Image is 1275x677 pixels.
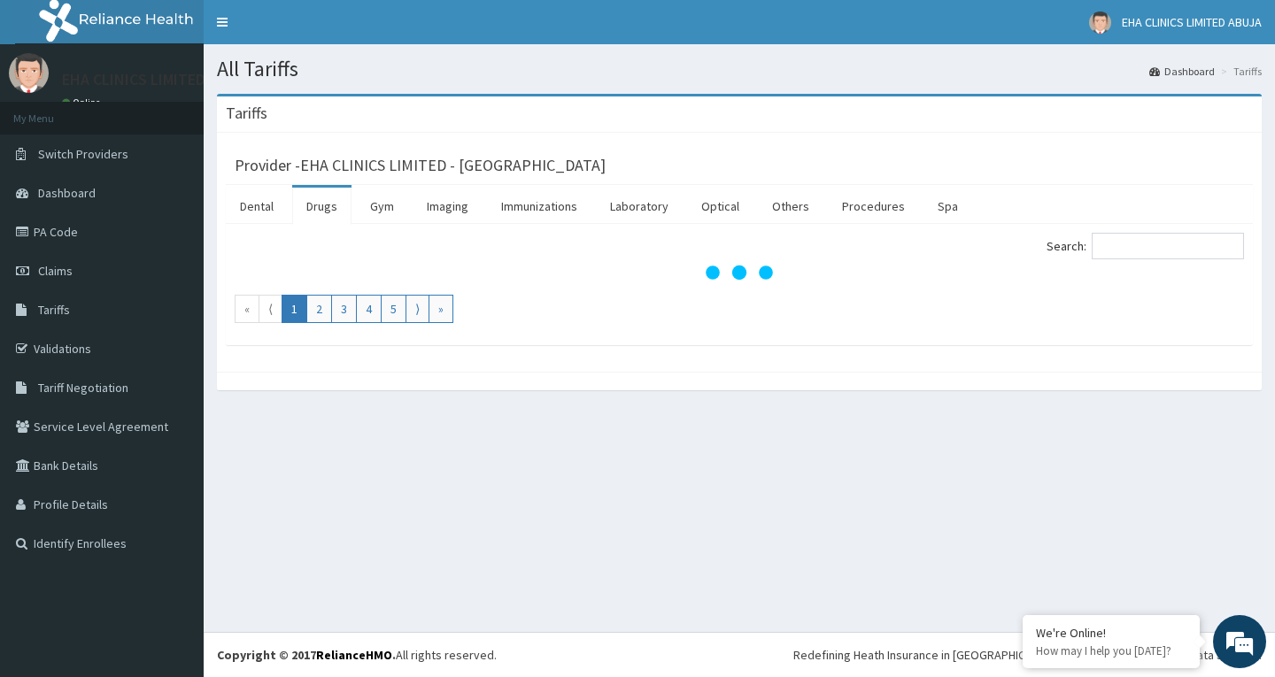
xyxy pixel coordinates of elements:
span: Switch Providers [38,146,128,162]
a: Dental [226,188,288,225]
a: Go to next page [406,295,429,323]
a: Optical [687,188,753,225]
a: Online [62,96,104,109]
h3: Tariffs [226,105,267,121]
div: We're Online! [1036,625,1186,641]
svg: audio-loading [704,237,775,308]
a: Procedures [828,188,919,225]
a: Go to page number 2 [306,295,332,323]
a: Others [758,188,823,225]
li: Tariffs [1217,64,1262,79]
strong: Copyright © 2017 . [217,647,396,663]
h3: Provider - EHA CLINICS LIMITED - [GEOGRAPHIC_DATA] [235,158,606,173]
span: Tariff Negotiation [38,380,128,396]
a: Go to page number 1 [282,295,307,323]
input: Search: [1092,233,1244,259]
label: Search: [1047,233,1244,259]
footer: All rights reserved. [204,632,1275,677]
a: RelianceHMO [316,647,392,663]
a: Go to page number 3 [331,295,357,323]
img: User Image [9,53,49,93]
a: Go to previous page [259,295,282,323]
a: Go to first page [235,295,259,323]
span: Claims [38,263,73,279]
a: Immunizations [487,188,591,225]
a: Imaging [413,188,483,225]
a: Go to last page [429,295,453,323]
p: EHA CLINICS LIMITED ABUJA [62,72,253,88]
div: Redefining Heath Insurance in [GEOGRAPHIC_DATA] using Telemedicine and Data Science! [793,646,1262,664]
img: User Image [1089,12,1111,34]
a: Go to page number 5 [381,295,406,323]
h1: All Tariffs [217,58,1262,81]
a: Go to page number 4 [356,295,382,323]
p: How may I help you today? [1036,643,1186,658]
a: Spa [923,188,972,225]
span: EHA CLINICS LIMITED ABUJA [1122,14,1262,30]
span: Tariffs [38,302,70,318]
a: Gym [356,188,408,225]
a: Drugs [292,188,352,225]
a: Dashboard [1149,64,1215,79]
a: Laboratory [596,188,683,225]
span: Dashboard [38,185,96,201]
